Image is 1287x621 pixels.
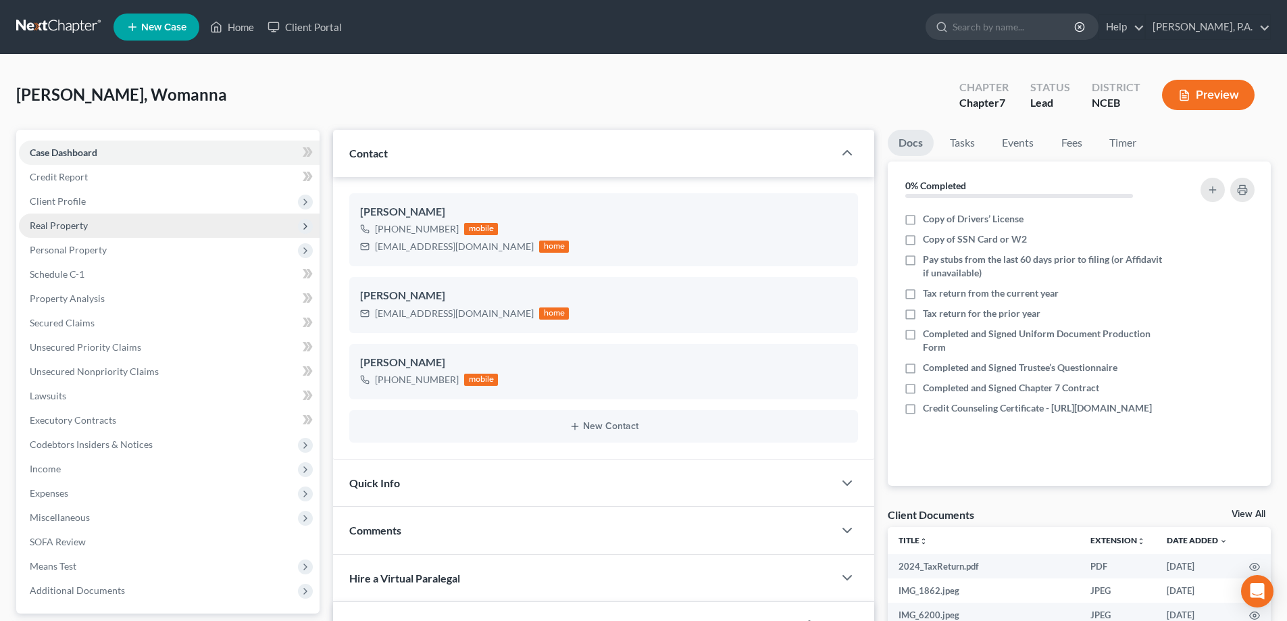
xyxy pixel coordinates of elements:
span: Real Property [30,220,88,231]
a: Executory Contracts [19,408,320,432]
input: Search by name... [953,14,1076,39]
a: Unsecured Nonpriority Claims [19,359,320,384]
div: District [1092,80,1140,95]
span: Credit Counseling Certificate - [URL][DOMAIN_NAME] [923,401,1152,415]
i: unfold_more [1137,537,1145,545]
div: Status [1030,80,1070,95]
i: expand_more [1219,537,1228,545]
span: Codebtors Insiders & Notices [30,439,153,450]
span: Personal Property [30,244,107,255]
a: Home [203,15,261,39]
span: Quick Info [349,476,400,489]
a: Lawsuits [19,384,320,408]
a: Docs [888,130,934,156]
div: [PHONE_NUMBER] [375,222,459,236]
a: Timer [1099,130,1147,156]
td: 2024_TaxReturn.pdf [888,554,1080,578]
a: SOFA Review [19,530,320,554]
div: [PERSON_NAME] [360,355,847,371]
span: Means Test [30,560,76,572]
a: Titleunfold_more [899,535,928,545]
a: Extensionunfold_more [1090,535,1145,545]
div: [PHONE_NUMBER] [375,373,459,387]
td: IMG_1862.jpeg [888,578,1080,603]
span: 7 [999,96,1005,109]
a: Client Portal [261,15,349,39]
a: Unsecured Priority Claims [19,335,320,359]
span: Expenses [30,487,68,499]
span: Income [30,463,61,474]
div: [PERSON_NAME] [360,288,847,304]
div: home [539,307,569,320]
span: Pay stubs from the last 60 days prior to filing (or Affidavit if unavailable) [923,253,1163,280]
span: Secured Claims [30,317,95,328]
span: New Case [141,22,186,32]
td: [DATE] [1156,578,1238,603]
span: Comments [349,524,401,537]
a: Events [991,130,1044,156]
span: [PERSON_NAME], Womanna [16,84,227,104]
span: Completed and Signed Trustee’s Questionnaire [923,361,1117,374]
i: unfold_more [919,537,928,545]
span: Credit Report [30,171,88,182]
span: Tax return for the prior year [923,307,1040,320]
td: PDF [1080,554,1156,578]
span: Schedule C-1 [30,268,84,280]
a: Help [1099,15,1144,39]
span: Copy of Drivers’ License [923,212,1024,226]
div: [PERSON_NAME] [360,204,847,220]
a: Secured Claims [19,311,320,335]
span: Tax return from the current year [923,287,1059,300]
td: [DATE] [1156,554,1238,578]
div: Chapter [959,80,1009,95]
td: JPEG [1080,578,1156,603]
span: Property Analysis [30,293,105,304]
div: [EMAIL_ADDRESS][DOMAIN_NAME] [375,240,534,253]
span: Additional Documents [30,585,125,596]
div: Lead [1030,95,1070,111]
div: NCEB [1092,95,1140,111]
div: mobile [464,374,498,386]
button: Preview [1162,80,1255,110]
span: Client Profile [30,195,86,207]
div: [EMAIL_ADDRESS][DOMAIN_NAME] [375,307,534,320]
div: mobile [464,223,498,235]
div: Client Documents [888,507,974,522]
a: Credit Report [19,165,320,189]
a: Fees [1050,130,1093,156]
span: Miscellaneous [30,512,90,523]
a: [PERSON_NAME], P.A. [1146,15,1270,39]
div: home [539,241,569,253]
strong: 0% Completed [905,180,966,191]
span: Executory Contracts [30,414,116,426]
a: Property Analysis [19,287,320,311]
span: SOFA Review [30,536,86,547]
span: Copy of SSN Card or W2 [923,232,1027,246]
div: Chapter [959,95,1009,111]
a: Tasks [939,130,986,156]
span: Case Dashboard [30,147,97,158]
span: Unsecured Priority Claims [30,341,141,353]
span: Hire a Virtual Paralegal [349,572,460,585]
a: View All [1232,510,1265,519]
span: Unsecured Nonpriority Claims [30,366,159,377]
span: Completed and Signed Chapter 7 Contract [923,381,1099,395]
a: Case Dashboard [19,141,320,165]
div: Open Intercom Messenger [1241,575,1273,607]
span: Completed and Signed Uniform Document Production Form [923,327,1163,354]
span: Contact [349,147,388,159]
a: Schedule C-1 [19,262,320,287]
a: Date Added expand_more [1167,535,1228,545]
span: Lawsuits [30,390,66,401]
button: New Contact [360,421,847,432]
